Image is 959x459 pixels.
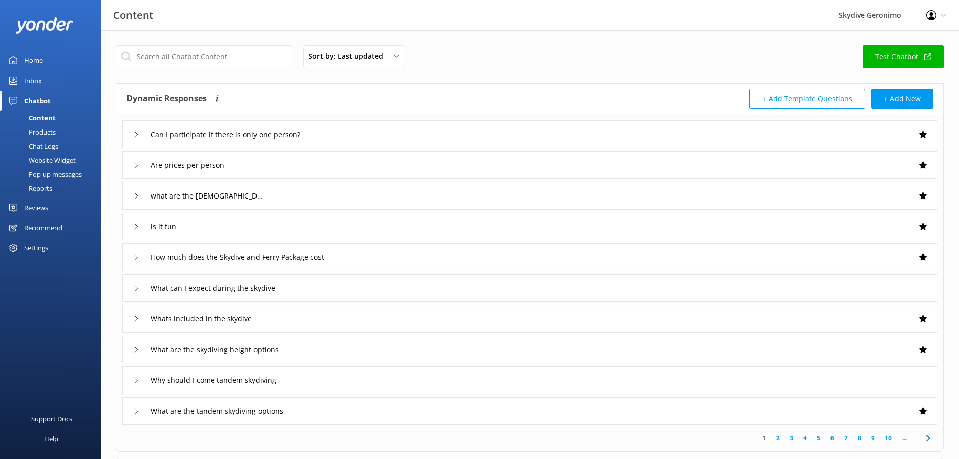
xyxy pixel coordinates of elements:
img: yonder-white-logo.png [15,17,73,34]
div: Reports [6,181,52,195]
div: Home [24,50,43,71]
h4: Dynamic Responses [126,89,207,109]
div: Reviews [24,198,48,218]
input: Search all Chatbot Content [116,45,292,68]
button: + Add Template Questions [749,89,865,109]
div: Chatbot [24,91,51,111]
a: Products [6,125,101,139]
div: Support Docs [31,409,72,429]
div: Website Widget [6,153,76,167]
a: 8 [853,433,866,443]
a: Content [6,111,101,125]
a: Chat Logs [6,139,101,153]
div: Products [6,125,56,139]
div: Chat Logs [6,139,58,153]
a: 2 [771,433,785,443]
div: Recommend [24,218,62,238]
div: Inbox [24,71,42,91]
a: 9 [866,433,880,443]
a: Test Chatbot [863,45,944,68]
button: + Add New [871,89,933,109]
div: Content [6,111,56,125]
div: Settings [24,238,48,258]
a: 4 [798,433,812,443]
span: Sort by: Last updated [308,51,390,62]
div: Help [44,429,58,449]
h3: Content [113,7,153,23]
a: Pop-up messages [6,167,101,181]
div: Pop-up messages [6,167,82,181]
a: 5 [812,433,825,443]
a: 6 [825,433,839,443]
a: 7 [839,433,853,443]
a: 10 [880,433,897,443]
a: 1 [757,433,771,443]
a: Website Widget [6,153,101,167]
a: Reports [6,181,101,195]
a: 3 [785,433,798,443]
span: ... [897,433,912,443]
